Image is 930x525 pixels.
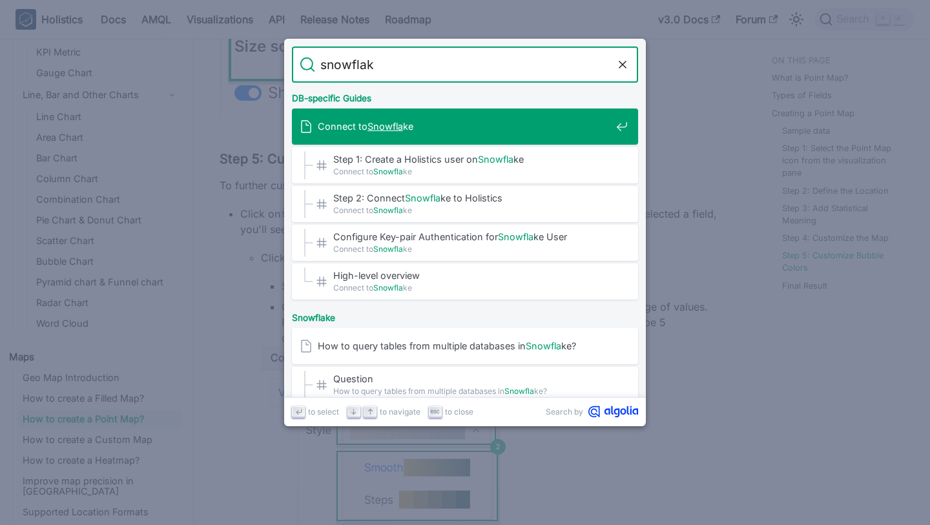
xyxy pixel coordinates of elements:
[292,225,638,261] a: Configure Key-pair Authentication forSnowflake User​Connect toSnowflake
[478,154,513,165] mark: Snowfla
[373,244,403,254] mark: Snowfla
[405,192,440,203] mark: Snowfla
[333,385,611,397] span: How to query tables from multiple databases in ke?
[615,57,630,72] button: Clear the query
[373,283,403,293] mark: Snowfla
[333,269,611,282] span: High-level overview​
[292,367,638,403] a: Question​How to query tables from multiple databases inSnowflake?
[366,407,375,417] svg: Arrow up
[504,386,534,396] mark: Snowfla
[292,263,638,300] a: High-level overview​Connect toSnowflake
[333,165,611,178] span: Connect to ke
[333,373,611,385] span: Question​
[333,243,611,255] span: Connect to ke
[546,406,638,418] a: Search byAlgolia
[318,340,611,352] span: How to query tables from multiple databases in ke?
[546,406,583,418] span: Search by
[289,83,641,108] div: DB-specific Guides
[318,120,611,132] span: Connect to ke
[333,153,611,165] span: Step 1: Create a Holistics user on ke​
[308,406,339,418] span: to select
[292,108,638,145] a: Connect toSnowflake
[380,406,420,418] span: to navigate
[292,147,638,183] a: Step 1: Create a Holistics user onSnowflake​Connect toSnowflake
[315,46,615,83] input: Search docs
[333,231,611,243] span: Configure Key-pair Authentication for ke User​
[588,406,638,418] svg: Algolia
[333,204,611,216] span: Connect to ke
[373,167,403,176] mark: Snowfla
[445,406,473,418] span: to close
[430,407,440,417] svg: Escape key
[526,340,561,351] mark: Snowfla
[292,328,638,364] a: How to query tables from multiple databases inSnowflake?
[498,231,533,242] mark: Snowfla
[333,282,611,294] span: Connect to ke
[294,407,304,417] svg: Enter key
[349,407,358,417] svg: Arrow down
[289,302,641,328] div: Snowflake
[292,186,638,222] a: Step 2: ConnectSnowflake to Holistics​Connect toSnowflake
[333,192,611,204] span: Step 2: Connect ke to Holistics​
[373,205,403,215] mark: Snowfla
[367,121,403,132] mark: Snowfla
